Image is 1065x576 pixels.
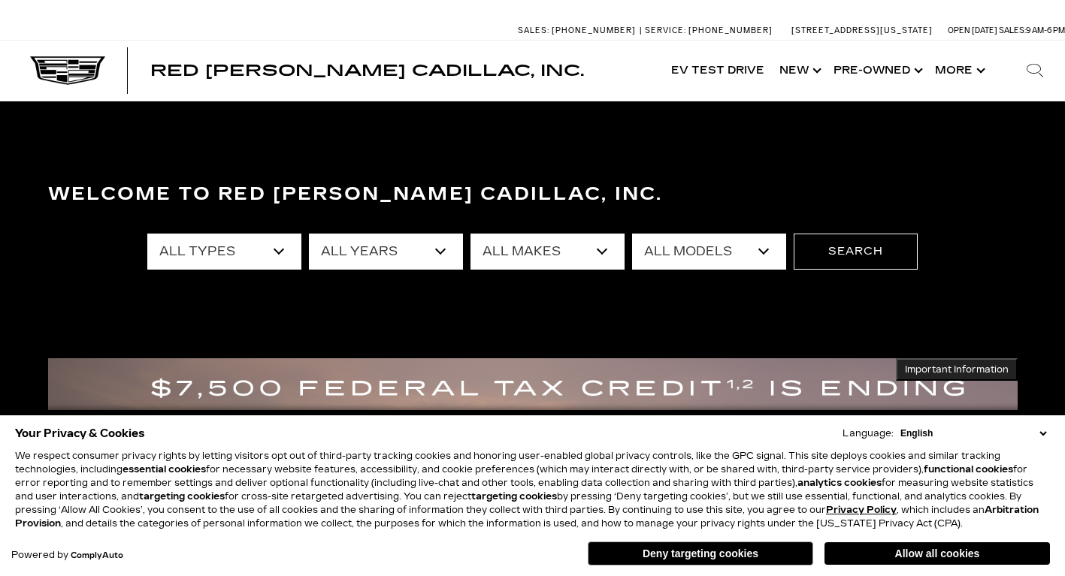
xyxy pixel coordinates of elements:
[15,423,145,444] span: Your Privacy & Cookies
[150,62,584,80] span: Red [PERSON_NAME] Cadillac, Inc.
[30,56,105,85] img: Cadillac Dark Logo with Cadillac White Text
[896,358,1018,381] button: Important Information
[518,26,640,35] a: Sales: [PHONE_NUMBER]
[826,505,897,515] a: Privacy Policy
[309,234,463,270] select: Filter by year
[139,491,225,502] strong: targeting cookies
[552,26,636,35] span: [PHONE_NUMBER]
[797,478,882,488] strong: analytics cookies
[48,179,1018,210] h3: Welcome to Red [PERSON_NAME] Cadillac, Inc.
[150,63,584,78] a: Red [PERSON_NAME] Cadillac, Inc.
[897,427,1050,440] select: Language Select
[1026,26,1065,35] span: 9 AM-6 PM
[999,26,1026,35] span: Sales:
[470,234,625,270] select: Filter by make
[123,464,206,475] strong: essential cookies
[688,26,773,35] span: [PHONE_NUMBER]
[826,41,927,101] a: Pre-Owned
[147,234,301,270] select: Filter by type
[824,542,1050,565] button: Allow all cookies
[927,41,990,101] button: More
[905,363,1009,375] span: Important Information
[645,26,686,35] span: Service:
[664,41,772,101] a: EV Test Drive
[772,41,826,101] a: New
[924,464,1013,475] strong: functional cookies
[640,26,776,35] a: Service: [PHONE_NUMBER]
[71,551,123,560] a: ComplyAuto
[791,26,933,35] a: [STREET_ADDRESS][US_STATE]
[632,234,786,270] select: Filter by model
[11,550,123,560] div: Powered by
[794,234,918,270] button: Search
[843,429,894,438] div: Language:
[15,449,1050,530] p: We respect consumer privacy rights by letting visitors opt out of third-party tracking cookies an...
[518,26,549,35] span: Sales:
[588,541,813,565] button: Deny targeting cookies
[471,491,557,502] strong: targeting cookies
[948,26,997,35] span: Open [DATE]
